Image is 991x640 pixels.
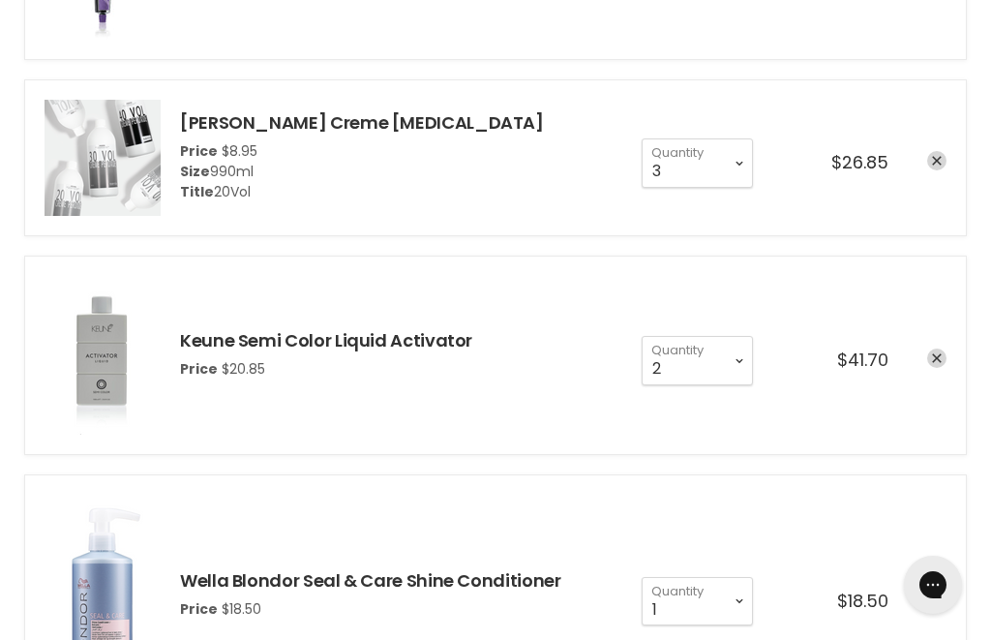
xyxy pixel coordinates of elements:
div: 20Vol [180,182,544,202]
iframe: Gorgias live chat messenger [894,549,972,621]
span: $8.95 [222,141,257,161]
img: Norris Creme Peroxide - 990ml / 20Vol [45,100,161,216]
span: $18.50 [222,599,261,619]
select: Quantity [642,138,753,187]
span: $20.85 [222,359,265,379]
a: Wella Blondor Seal & Care Shine Conditioner [180,568,561,593]
span: Price [180,141,218,161]
span: Price [180,359,218,379]
a: Keune Semi Color Liquid Activator [180,328,472,352]
span: $18.50 [837,589,888,613]
div: 990ml [180,162,544,182]
span: $26.85 [831,150,888,174]
span: Size [180,162,210,181]
span: Title [180,182,214,201]
a: remove Keune Semi Color Liquid Activator [927,349,946,368]
a: remove Norris Creme Peroxide [927,151,946,170]
a: [PERSON_NAME] Creme [MEDICAL_DATA] [180,110,544,135]
select: Quantity [642,336,753,384]
span: Price [180,599,218,619]
span: $41.70 [837,348,888,372]
select: Quantity [642,577,753,625]
img: Keune Semi Color Liquid Activator [45,276,161,435]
